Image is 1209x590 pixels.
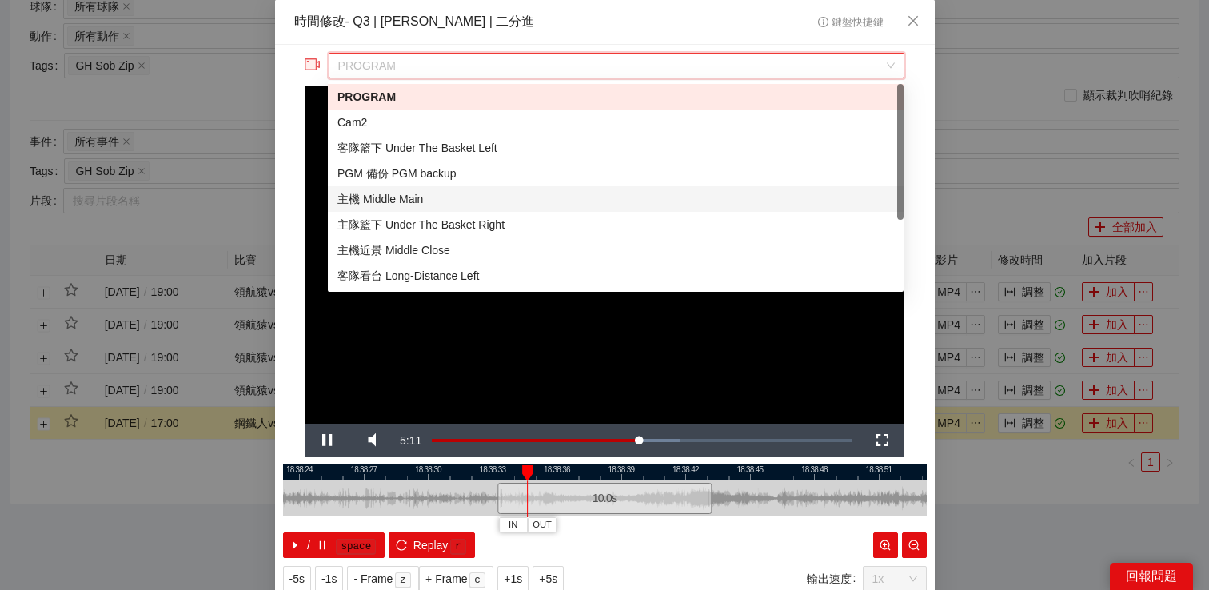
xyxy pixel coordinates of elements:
span: 鍵盤快捷鍵 [818,17,883,28]
span: + Frame [425,570,468,588]
span: PROGRAM [338,54,895,78]
button: Pause [305,424,349,457]
span: +5s [539,570,557,588]
span: IN [509,518,517,532]
div: PROGRAM [337,88,894,106]
span: -5s [289,570,305,588]
kbd: c [469,572,485,588]
span: OUT [533,518,552,532]
span: Replay [413,536,449,554]
span: -1s [321,570,337,588]
button: reloadReplayr [389,532,474,558]
div: 主機近景 Middle Close [337,241,894,259]
kbd: z [395,572,411,588]
span: 5:11 [400,434,421,447]
span: / [307,536,310,554]
div: 時間修改 - Q3 | [PERSON_NAME] | 二分進 [294,13,535,31]
div: Video Player [305,86,904,424]
div: 10.0 s [497,483,712,514]
button: zoom-out [902,532,927,558]
button: IN [499,517,528,532]
span: caret-right [289,540,301,552]
kbd: r [450,539,466,555]
span: pause [317,540,328,552]
span: close [907,14,920,27]
span: reload [396,540,407,552]
span: - Frame [353,570,393,588]
span: +1s [504,570,522,588]
button: zoom-in [873,532,898,558]
div: 客隊籃下 Under The Basket Left [337,139,894,157]
div: Progress Bar [432,439,852,442]
div: 回報問題 [1110,563,1193,590]
button: Mute [349,424,394,457]
div: 主隊籃下 Under The Basket Right [337,216,894,233]
span: video-camera [305,57,321,73]
kbd: space [336,539,376,555]
div: 主機 Middle Main [337,190,894,208]
div: 客隊看台 Long-Distance Left [337,267,894,285]
span: zoom-in [880,540,891,552]
button: OUT [528,517,557,532]
span: zoom-out [908,540,920,552]
span: info-circle [818,17,828,27]
div: Cam2 [337,114,894,131]
button: Fullscreen [860,424,904,457]
div: PGM 備份 PGM backup [337,165,894,182]
button: caret-right/pausespace [283,532,385,558]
